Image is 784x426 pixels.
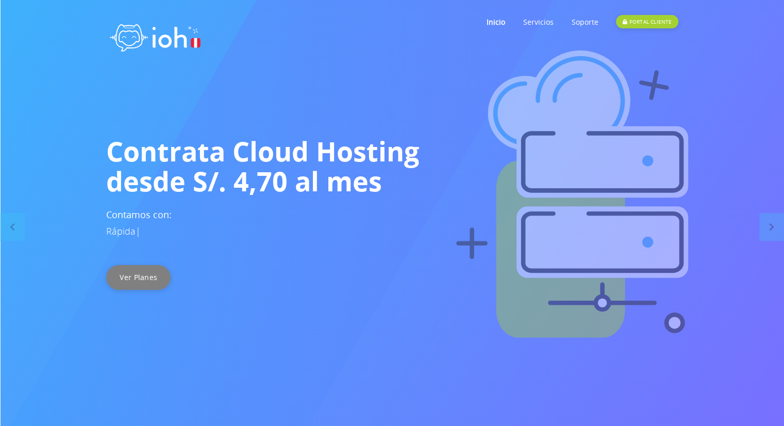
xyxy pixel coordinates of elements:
a: Inicio [486,2,505,42]
div: PORTAL CLIENTE [616,15,678,28]
span: | [136,225,141,237]
a: Ver Planes [106,265,171,290]
h3: Contamos con: [106,206,678,239]
a: PORTAL CLIENTE [616,2,678,42]
a: Soporte [571,2,598,42]
img: logo ioh [106,13,204,59]
a: Servicios [523,2,553,42]
h1: Contrata Cloud Hosting desde S/. 4,70 al mes [106,136,678,196]
span: Rápida [106,225,136,237]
